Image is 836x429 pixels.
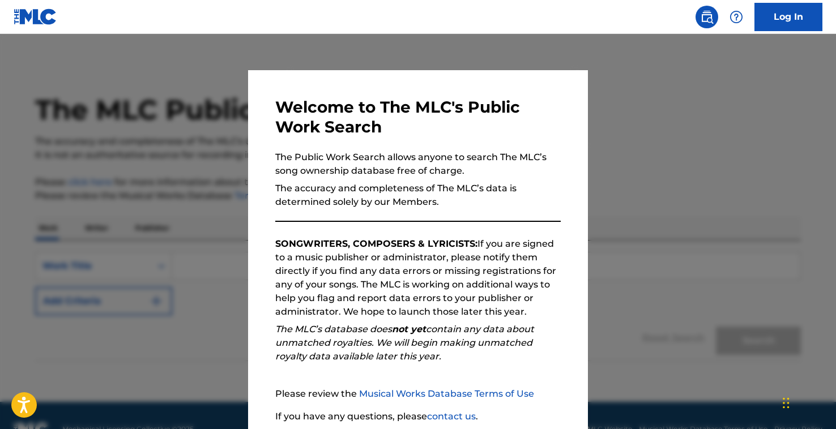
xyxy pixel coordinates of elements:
img: MLC Logo [14,8,57,25]
img: search [700,10,714,24]
div: Help [725,6,748,28]
iframe: Chat Widget [779,375,836,429]
p: If you are signed to a music publisher or administrator, please notify them directly if you find ... [275,237,561,319]
a: Musical Works Database Terms of Use [359,388,534,399]
p: Please review the [275,387,561,401]
a: Public Search [696,6,718,28]
img: help [730,10,743,24]
p: If you have any questions, please . [275,410,561,423]
p: The accuracy and completeness of The MLC’s data is determined solely by our Members. [275,182,561,209]
a: Log In [754,3,822,31]
strong: not yet [392,324,426,334]
a: contact us [427,411,476,422]
h3: Welcome to The MLC's Public Work Search [275,97,561,137]
strong: SONGWRITERS, COMPOSERS & LYRICISTS: [275,238,477,249]
em: The MLC’s database does contain any data about unmatched royalties. We will begin making unmatche... [275,324,534,362]
p: The Public Work Search allows anyone to search The MLC’s song ownership database free of charge. [275,151,561,178]
div: Drag [783,386,790,420]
